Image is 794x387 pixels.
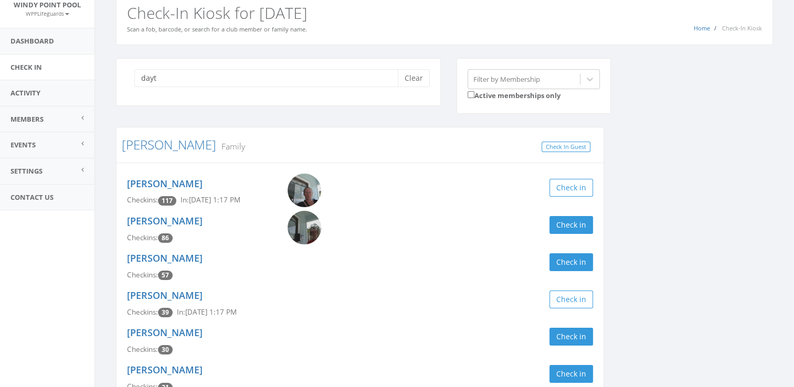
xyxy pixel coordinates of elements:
[398,69,430,87] button: Clear
[288,211,321,244] img: Rylan_Butler.png
[26,8,69,18] a: WPPLifeguards
[127,345,158,354] span: Checkins:
[542,142,590,153] a: Check In Guest
[288,174,321,207] img: Carissa_Butler.png
[473,74,540,84] div: Filter by Membership
[158,233,173,243] span: Checkin count
[158,345,173,354] span: Checkin count
[468,89,560,101] label: Active memberships only
[122,136,216,153] a: [PERSON_NAME]
[549,179,593,197] button: Check in
[181,195,240,205] span: In: [DATE] 1:17 PM
[549,253,593,271] button: Check in
[549,291,593,308] button: Check in
[127,177,203,190] a: [PERSON_NAME]
[158,196,176,206] span: Checkin count
[158,308,173,317] span: Checkin count
[10,166,43,176] span: Settings
[127,252,203,264] a: [PERSON_NAME]
[216,141,245,152] small: Family
[10,140,36,149] span: Events
[127,363,203,376] a: [PERSON_NAME]
[127,326,203,339] a: [PERSON_NAME]
[127,270,158,279] span: Checkins:
[127,307,158,317] span: Checkins:
[26,10,69,17] small: WPPLifeguards
[549,216,593,234] button: Check in
[177,307,237,317] span: In: [DATE] 1:17 PM
[158,271,173,280] span: Checkin count
[127,25,307,33] small: Scan a fob, barcode, or search for a club member or family name.
[127,195,158,205] span: Checkins:
[10,114,44,124] span: Members
[127,289,203,302] a: [PERSON_NAME]
[549,328,593,346] button: Check in
[10,192,54,202] span: Contact Us
[127,4,762,21] h2: Check-In Kiosk for [DATE]
[694,24,710,32] a: Home
[722,24,762,32] span: Check-In Kiosk
[134,69,406,87] input: Search a name to check in
[127,214,203,227] a: [PERSON_NAME]
[127,233,158,242] span: Checkins:
[549,365,593,383] button: Check in
[468,91,474,98] input: Active memberships only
